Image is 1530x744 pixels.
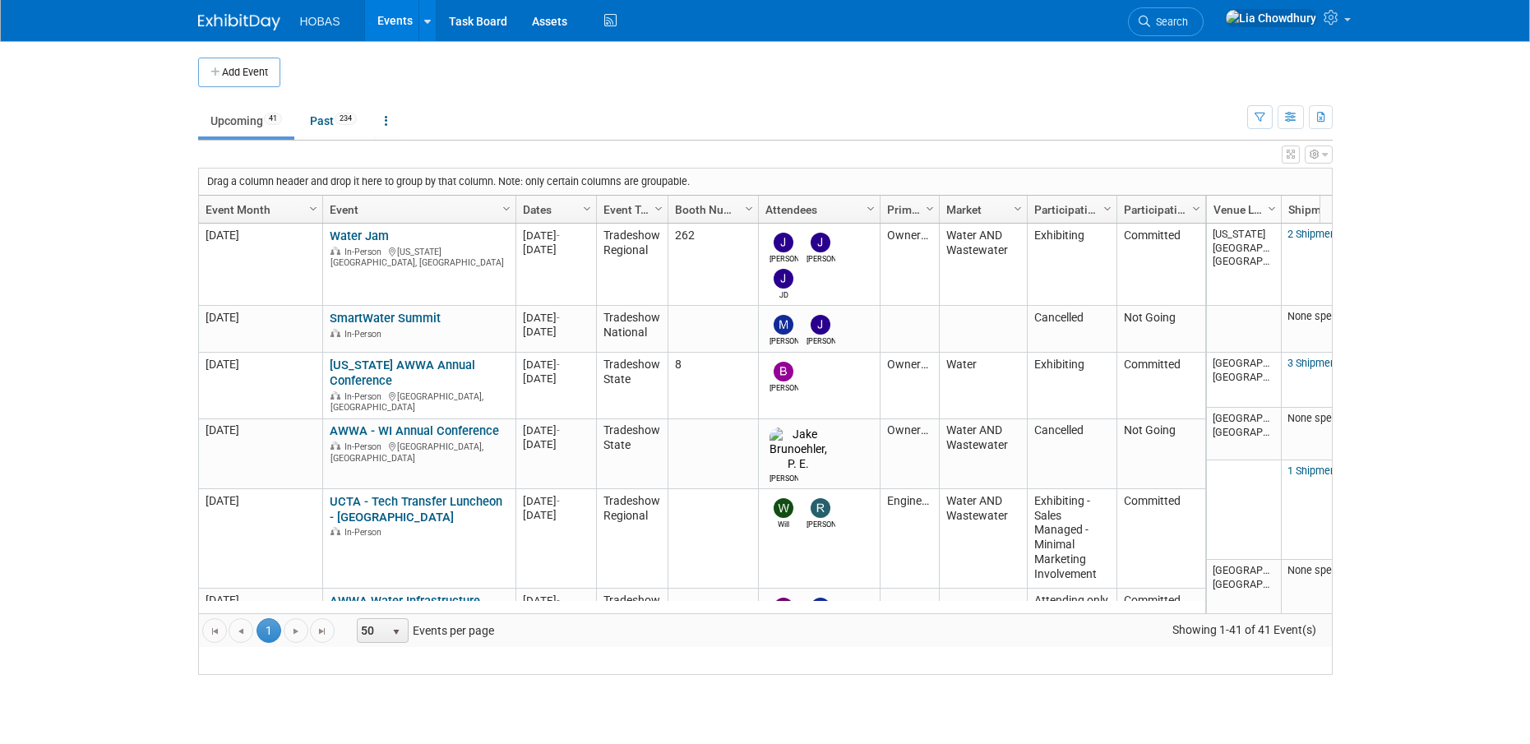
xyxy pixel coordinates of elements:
[523,358,589,372] div: [DATE]
[199,589,322,695] td: [DATE]
[668,353,758,418] td: 8
[523,437,589,451] div: [DATE]
[199,224,322,306] td: [DATE]
[344,527,386,538] span: In-Person
[770,289,798,301] div: JD Demore
[500,202,513,215] span: Column Settings
[523,325,589,339] div: [DATE]
[344,391,386,402] span: In-Person
[578,196,596,220] a: Column Settings
[1287,564,1357,576] span: None specified
[523,311,589,325] div: [DATE]
[1265,202,1278,215] span: Column Settings
[1027,224,1116,306] td: Exhibiting
[344,441,386,452] span: In-Person
[557,229,560,242] span: -
[523,423,589,437] div: [DATE]
[523,196,585,224] a: Dates
[811,233,830,252] img: Jeffrey LeBlanc
[580,202,594,215] span: Column Settings
[330,329,340,337] img: In-Person Event
[304,196,322,220] a: Column Settings
[1116,419,1205,490] td: Not Going
[1287,357,1345,369] a: 3 Shipments
[887,196,928,224] a: Primary Attendees
[234,625,247,638] span: Go to the previous page
[557,312,560,324] span: -
[523,372,589,386] div: [DATE]
[770,381,798,394] div: Bryant Welch
[1011,202,1024,215] span: Column Settings
[807,335,835,347] div: Jeffrey LeBlanc
[199,169,1332,195] div: Drag a column header and drop it here to group by that column. Note: only certain columns are gro...
[523,594,589,608] div: [DATE]
[1116,224,1205,306] td: Committed
[330,244,508,269] div: [US_STATE][GEOGRAPHIC_DATA], [GEOGRAPHIC_DATA]
[1150,16,1188,28] span: Search
[596,589,668,695] td: Tradeshow National
[298,105,369,136] a: Past234
[770,252,798,265] div: Joe Tipton
[344,247,386,257] span: In-Person
[770,518,798,530] div: Will Stafford
[1207,408,1281,460] td: [GEOGRAPHIC_DATA], [GEOGRAPHIC_DATA]
[1027,353,1116,418] td: Exhibiting
[880,224,939,306] td: Owners/Engineers
[330,594,480,624] a: AWWA Water Infrastructure Conference
[880,489,939,589] td: Engineers
[807,252,835,265] div: Jeffrey LeBlanc
[1287,228,1345,240] a: 2 Shipments
[923,202,936,215] span: Column Settings
[557,424,560,437] span: -
[497,196,515,220] a: Column Settings
[523,229,589,243] div: [DATE]
[229,618,253,643] a: Go to the previous page
[330,439,508,464] div: [GEOGRAPHIC_DATA], [GEOGRAPHIC_DATA]
[811,315,830,335] img: Jeffrey LeBlanc
[1263,196,1281,220] a: Column Settings
[1207,224,1281,306] td: [US_STATE][GEOGRAPHIC_DATA], [GEOGRAPHIC_DATA]
[1009,196,1027,220] a: Column Settings
[774,269,793,289] img: JD Demore
[603,196,657,224] a: Event Type (Tradeshow National, Regional, State, Sponsorship, Assoc Event)
[300,15,340,28] span: HOBAS
[774,498,793,518] img: Will Stafford
[310,618,335,643] a: Go to the last page
[257,618,281,643] span: 1
[742,202,756,215] span: Column Settings
[199,306,322,353] td: [DATE]
[1116,489,1205,589] td: Committed
[199,419,322,490] td: [DATE]
[770,472,798,484] div: Jake Brunoehler, P. E.
[1207,560,1281,642] td: [GEOGRAPHIC_DATA], [GEOGRAPHIC_DATA]
[330,494,502,524] a: UCTA - Tech Transfer Luncheon - [GEOGRAPHIC_DATA]
[1207,353,1281,408] td: [GEOGRAPHIC_DATA], [GEOGRAPHIC_DATA]
[330,311,441,326] a: SmartWater Summit
[596,353,668,418] td: Tradeshow State
[939,353,1027,418] td: Water
[199,353,322,418] td: [DATE]
[649,196,668,220] a: Column Settings
[765,196,869,224] a: Attendees
[1157,618,1331,641] span: Showing 1-41 of 41 Event(s)
[330,389,508,414] div: [GEOGRAPHIC_DATA], [GEOGRAPHIC_DATA]
[1288,196,1357,224] a: Shipments
[335,618,511,643] span: Events per page
[264,113,282,125] span: 41
[557,495,560,507] span: -
[596,419,668,490] td: Tradeshow State
[1027,419,1116,490] td: Cancelled
[330,391,340,400] img: In-Person Event
[523,243,589,256] div: [DATE]
[198,105,294,136] a: Upcoming41
[774,233,793,252] img: Joe Tipton
[946,196,1016,224] a: Market
[1187,196,1205,220] a: Column Settings
[880,353,939,418] td: Owners/Engineers
[330,229,389,243] a: Water Jam
[1116,306,1205,353] td: Not Going
[774,315,793,335] img: Mike Bussio
[202,618,227,643] a: Go to the first page
[1027,489,1116,589] td: Exhibiting - Sales Managed - Minimal Marketing Involvement
[740,196,758,220] a: Column Settings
